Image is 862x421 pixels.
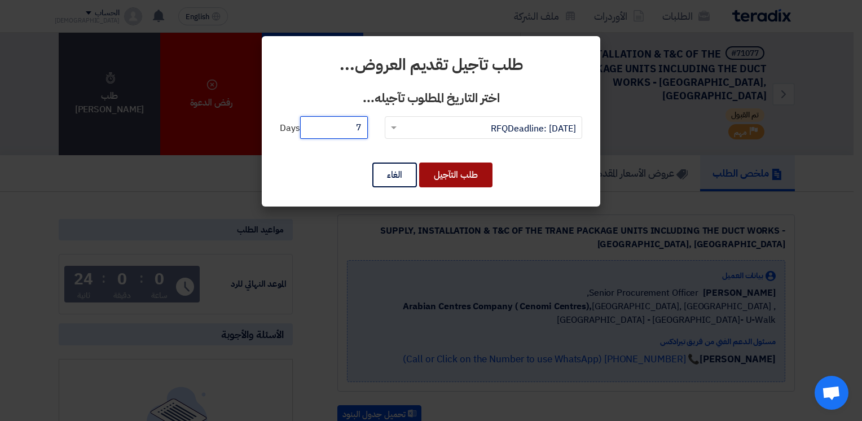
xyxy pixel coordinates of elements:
h2: طلب تآجيل تقديم العروض... [280,54,582,76]
input: عدد الايام... [300,116,368,139]
button: طلب التآجيل [419,163,492,187]
button: الغاء [372,163,417,187]
a: Open chat [815,376,848,410]
span: Days [280,116,368,139]
h3: اختر التاريخ المطلوب تآجيله... [280,90,582,107]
